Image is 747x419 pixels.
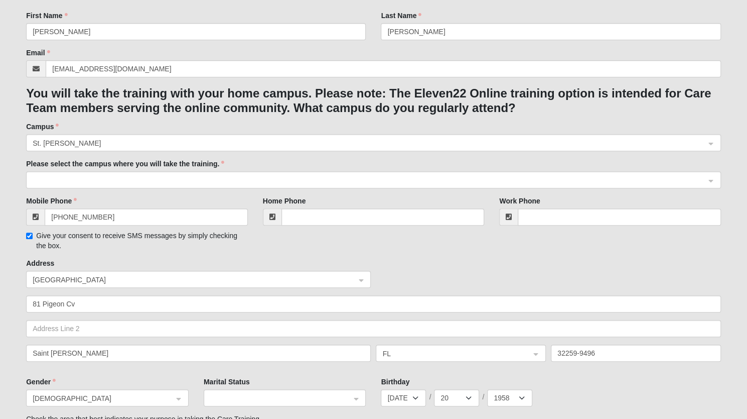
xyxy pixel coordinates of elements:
[482,392,484,402] span: /
[26,295,721,312] input: Address Line 1
[26,11,67,21] label: First Name
[36,232,237,250] span: Give your consent to receive SMS messages by simply checking the box.
[26,86,721,116] h3: You will take the training with your home campus. Please note: The Eleven22 Online training optio...
[381,377,409,387] label: Birthday
[26,345,371,362] input: City
[26,258,54,268] label: Address
[26,233,33,239] input: Give your consent to receive SMS messages by simply checking the box.
[26,48,50,58] label: Email
[26,122,59,132] label: Campus
[26,159,224,169] label: Please select the campus where you will take the training.
[33,274,346,285] span: United States
[499,196,540,206] label: Work Phone
[204,377,250,387] label: Marital Status
[382,348,521,359] span: FL
[33,393,173,404] span: Female
[26,377,56,387] label: Gender
[381,11,421,21] label: Last Name
[551,345,721,362] input: Zip
[26,196,77,206] label: Mobile Phone
[26,320,721,337] input: Address Line 2
[429,392,431,402] span: /
[263,196,306,206] label: Home Phone
[33,138,696,149] span: St. Johns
